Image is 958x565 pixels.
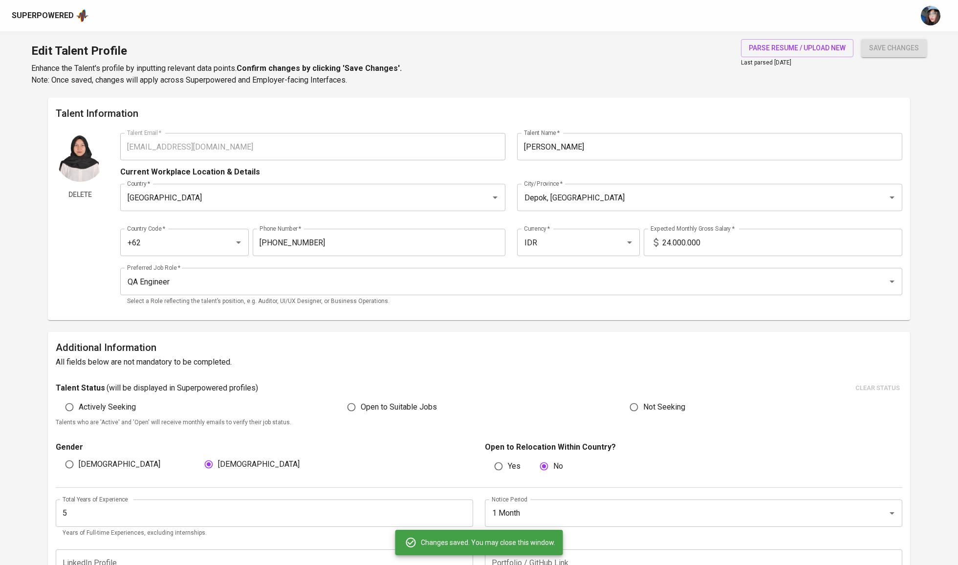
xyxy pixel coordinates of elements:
[885,506,899,520] button: Open
[237,64,402,73] b: Confirm changes by clicking 'Save Changes'.
[79,401,136,413] span: Actively Seeking
[107,382,258,394] p: ( will be displayed in Superpowered profiles )
[56,340,902,355] h6: Additional Information
[405,533,555,552] div: Changes saved. You may close this window.
[79,458,160,470] span: [DEMOGRAPHIC_DATA]
[31,63,402,86] p: Enhance the Talent's profile by inputting relevant data points. Note: Once saved, changes will ap...
[488,191,502,204] button: Open
[12,10,74,22] div: Superpowered
[127,297,895,306] p: Select a Role reflecting the talent’s position, e.g. Auditor, UI/UX Designer, or Business Operati...
[741,59,791,66] span: Last parsed [DATE]
[861,39,927,57] button: save changes
[218,458,300,470] span: [DEMOGRAPHIC_DATA]
[56,106,902,121] h6: Talent Information
[12,8,89,23] a: Superpoweredapp logo
[76,8,89,23] img: app logo
[31,39,402,63] h1: Edit Talent Profile
[56,355,902,369] h6: All fields below are not mandatory to be completed.
[921,6,940,25] img: diazagista@glints.com
[56,186,105,204] button: Delete
[120,166,260,178] p: Current Workplace Location & Details
[485,441,902,453] p: Open to Relocation Within Country?
[749,42,846,54] span: parse resume / upload new
[361,401,437,413] span: Open to Suitable Jobs
[56,441,473,453] p: Gender
[643,401,685,413] span: Not Seeking
[623,236,636,249] button: Open
[553,460,563,472] span: No
[869,42,919,54] span: save changes
[508,460,521,472] span: Yes
[63,528,466,538] p: Years of Full-time Experiences, excluding internships.
[741,39,853,57] button: parse resume / upload new
[885,275,899,288] button: Open
[60,189,101,201] span: Delete
[885,191,899,204] button: Open
[56,133,105,182] img: Talent Profile Picture
[56,382,105,394] p: Talent Status
[232,236,245,249] button: Open
[56,418,902,428] p: Talents who are 'Active' and 'Open' will receive monthly emails to verify their job status.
